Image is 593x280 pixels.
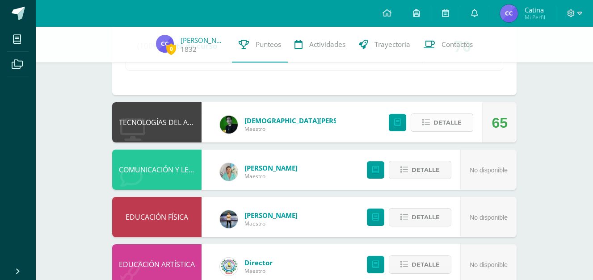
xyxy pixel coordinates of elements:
[309,40,345,49] span: Actividades
[412,162,440,178] span: Detalle
[244,163,298,172] a: [PERSON_NAME]
[389,161,451,179] button: Detalle
[411,113,473,132] button: Detalle
[442,40,473,49] span: Contactos
[244,211,298,220] a: [PERSON_NAME]
[288,27,352,63] a: Actividades
[417,27,479,63] a: Contactos
[181,45,197,54] a: 1832
[112,150,202,190] div: COMUNICACIÓN Y LENGUAJE, IDIOMA EXTRANJERO
[112,197,202,237] div: EDUCACIÓN FÍSICA
[244,258,273,267] a: Director
[244,220,298,227] span: Maestro
[352,27,417,63] a: Trayectoria
[244,125,352,133] span: Maestro
[220,258,238,276] img: 29b0d10af9c929163b128161a6e0987d.png
[500,4,518,22] img: 2c9ae1d234768ab54adb7e10b04e4429.png
[244,267,273,275] span: Maestro
[220,163,238,181] img: 3467c4cd218bb17aedebde82c04dba71.png
[256,40,281,49] span: Punteos
[166,43,176,54] span: 0
[470,214,508,221] span: No disponible
[433,114,462,131] span: Detalle
[492,103,508,143] div: 65
[412,256,440,273] span: Detalle
[244,116,352,125] a: [DEMOGRAPHIC_DATA][PERSON_NAME]
[374,40,410,49] span: Trayectoria
[220,210,238,228] img: bde165c00b944de6c05dcae7d51e2fcc.png
[220,116,238,134] img: a3f08ede47cf93992f6d41f2547503f4.png
[412,209,440,226] span: Detalle
[244,172,298,180] span: Maestro
[389,208,451,226] button: Detalle
[389,255,451,274] button: Detalle
[232,27,288,63] a: Punteos
[470,167,508,174] span: No disponible
[181,36,225,45] a: [PERSON_NAME]
[470,261,508,268] span: No disponible
[525,5,545,14] span: Catina
[112,102,202,142] div: TECNOLOGÍAS DEL APRENDIZAJE Y LA COMUNICACIÓN
[156,35,174,53] img: 2c9ae1d234768ab54adb7e10b04e4429.png
[525,13,545,21] span: Mi Perfil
